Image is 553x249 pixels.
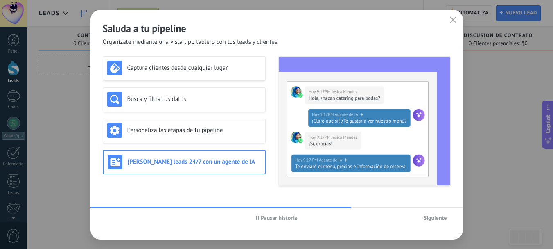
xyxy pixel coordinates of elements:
span: Organízate mediante una vista tipo tablero con tus leads y clientes. [103,38,279,46]
h3: Captura clientes desde cualquier lugar [127,64,261,72]
button: Siguiente [420,212,451,224]
h2: Saluda a tu pipeline [103,22,451,35]
h3: Personaliza las etapas de tu pipeline [127,126,261,134]
button: Pausar historia [252,212,301,224]
h3: Busca y filtra tus datos [127,95,261,103]
span: Siguiente [424,215,447,221]
span: Pausar historia [261,215,297,221]
h3: [PERSON_NAME] leads 24/7 con un agente de IA [128,158,261,166]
